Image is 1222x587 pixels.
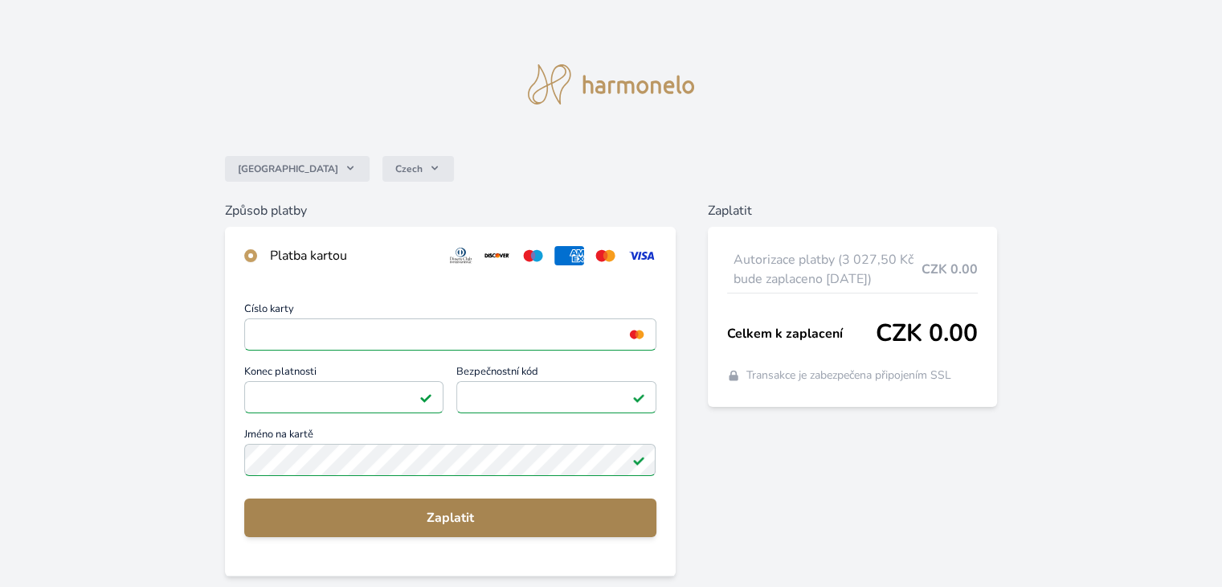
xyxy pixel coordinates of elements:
span: Transakce je zabezpečena připojením SSL [746,367,951,384]
iframe: Iframe pro datum vypršení platnosti [251,386,436,408]
input: Jméno na kartěPlatné pole [244,444,656,476]
span: Bezpečnostní kód [456,367,656,381]
img: maestro.svg [518,246,548,265]
div: Platba kartou [270,246,433,265]
span: Autorizace platby (3 027,50 Kč bude zaplaceno [DATE]) [734,250,922,289]
button: Zaplatit [244,499,656,537]
span: [GEOGRAPHIC_DATA] [238,162,338,175]
iframe: Iframe pro bezpečnostní kód [464,386,648,408]
img: Platné pole [632,454,645,466]
span: Celkem k zaplacení [727,324,876,343]
img: logo.svg [528,64,695,105]
h6: Zaplatit [708,201,997,220]
img: Platné pole [632,391,645,404]
img: Platné pole [419,391,432,404]
iframe: Iframe pro číslo karty [251,323,648,346]
h6: Způsob platby [225,201,675,220]
span: Czech [395,162,423,175]
span: CZK 0.00 [876,319,978,348]
img: discover.svg [482,246,512,265]
span: CZK 0.00 [922,260,978,279]
span: Zaplatit [257,508,643,527]
span: Číslo karty [244,304,656,318]
button: Czech [382,156,454,182]
img: visa.svg [627,246,656,265]
span: Konec platnosti [244,367,443,381]
img: mc [626,327,648,342]
img: diners.svg [446,246,476,265]
img: mc.svg [591,246,620,265]
img: amex.svg [554,246,584,265]
span: Jméno na kartě [244,429,656,444]
button: [GEOGRAPHIC_DATA] [225,156,370,182]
